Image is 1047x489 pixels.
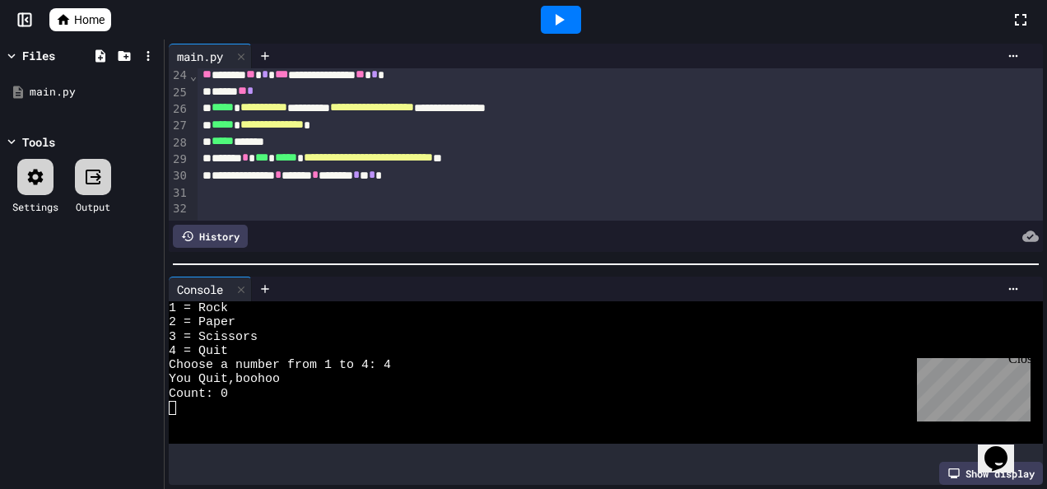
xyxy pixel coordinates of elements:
[169,168,189,184] div: 30
[76,199,110,214] div: Output
[169,387,228,401] span: Count: 0
[173,225,248,248] div: History
[169,372,280,386] span: You Quit,boohoo
[939,462,1043,485] div: Show display
[169,301,228,315] span: 1 = Rock
[169,185,189,202] div: 31
[30,84,158,100] div: main.py
[978,423,1031,473] iframe: chat widget
[910,352,1031,421] iframe: chat widget
[169,344,228,358] span: 4 = Quit
[169,281,231,298] div: Console
[169,85,189,101] div: 25
[169,358,391,372] span: Choose a number from 1 to 4: 4
[169,135,189,151] div: 28
[22,133,55,151] div: Tools
[169,315,235,329] span: 2 = Paper
[169,277,252,301] div: Console
[169,68,189,84] div: 24
[169,201,189,217] div: 32
[169,118,189,134] div: 27
[22,47,55,64] div: Files
[74,12,105,28] span: Home
[169,151,189,168] div: 29
[169,330,258,344] span: 3 = Scissors
[189,69,198,82] span: Fold line
[169,48,231,65] div: main.py
[169,44,252,68] div: main.py
[49,8,111,31] a: Home
[7,7,114,105] div: Chat with us now!Close
[12,199,58,214] div: Settings
[169,101,189,118] div: 26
